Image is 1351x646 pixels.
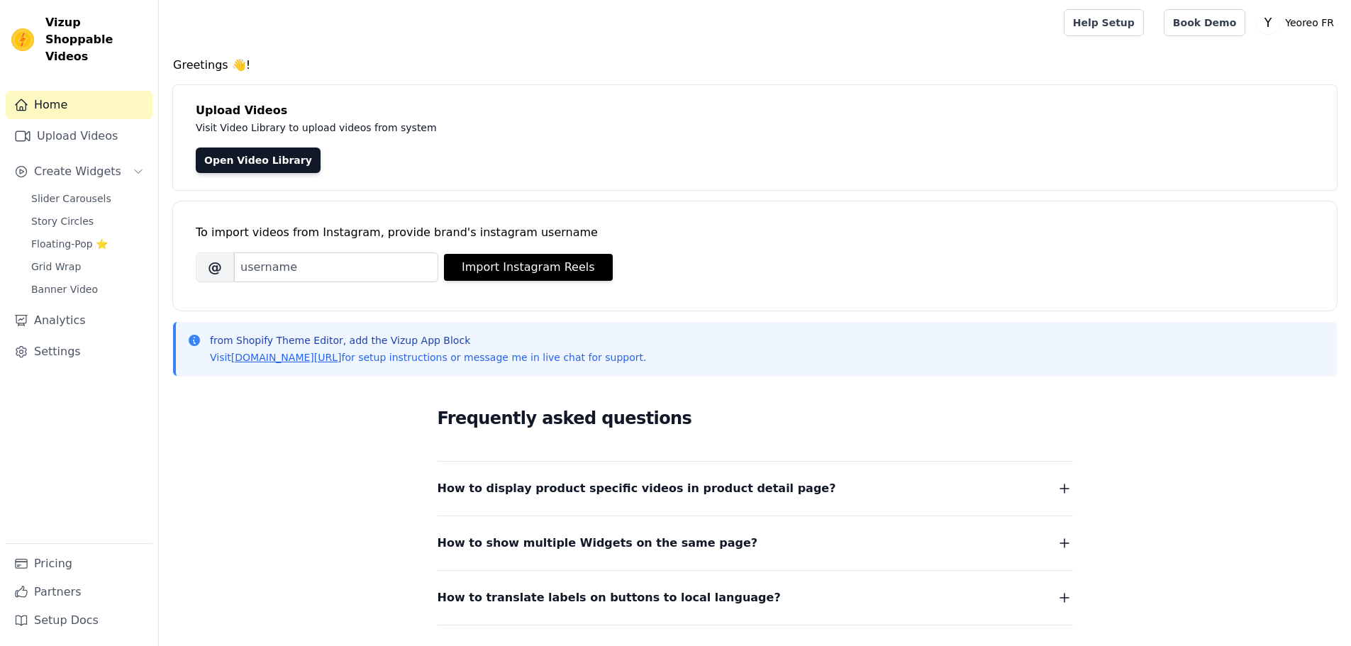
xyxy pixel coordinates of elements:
[31,282,98,296] span: Banner Video
[6,578,152,606] a: Partners
[1164,9,1245,36] a: Book Demo
[34,163,121,180] span: Create Widgets
[444,254,613,281] button: Import Instagram Reels
[1264,16,1272,30] text: Y
[6,606,152,635] a: Setup Docs
[438,588,1073,608] button: How to translate labels on buttons to local language?
[23,279,152,299] a: Banner Video
[6,550,152,578] a: Pricing
[45,14,147,65] span: Vizup Shoppable Videos
[6,338,152,366] a: Settings
[31,214,94,228] span: Story Circles
[234,252,438,282] input: username
[1279,10,1340,35] p: Yeoreo FR
[196,119,831,136] p: Visit Video Library to upload videos from system
[210,333,646,347] p: from Shopify Theme Editor, add the Vizup App Block
[23,234,152,254] a: Floating-Pop ⭐
[196,224,1314,241] div: To import videos from Instagram, provide brand's instagram username
[1257,10,1340,35] button: Y Yeoreo FR
[6,122,152,150] a: Upload Videos
[1064,9,1144,36] a: Help Setup
[196,252,234,282] span: @
[6,306,152,335] a: Analytics
[438,588,781,608] span: How to translate labels on buttons to local language?
[6,91,152,119] a: Home
[31,191,111,206] span: Slider Carousels
[31,237,108,251] span: Floating-Pop ⭐
[23,257,152,277] a: Grid Wrap
[438,533,758,553] span: How to show multiple Widgets on the same page?
[438,533,1073,553] button: How to show multiple Widgets on the same page?
[23,189,152,208] a: Slider Carousels
[6,157,152,186] button: Create Widgets
[438,404,1073,433] h2: Frequently asked questions
[196,147,321,173] a: Open Video Library
[11,28,34,51] img: Vizup
[438,479,1073,499] button: How to display product specific videos in product detail page?
[31,260,81,274] span: Grid Wrap
[23,211,152,231] a: Story Circles
[210,350,646,364] p: Visit for setup instructions or message me in live chat for support.
[173,57,1337,74] h4: Greetings 👋!
[196,102,1314,119] h4: Upload Videos
[438,479,836,499] span: How to display product specific videos in product detail page?
[231,352,342,363] a: [DOMAIN_NAME][URL]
